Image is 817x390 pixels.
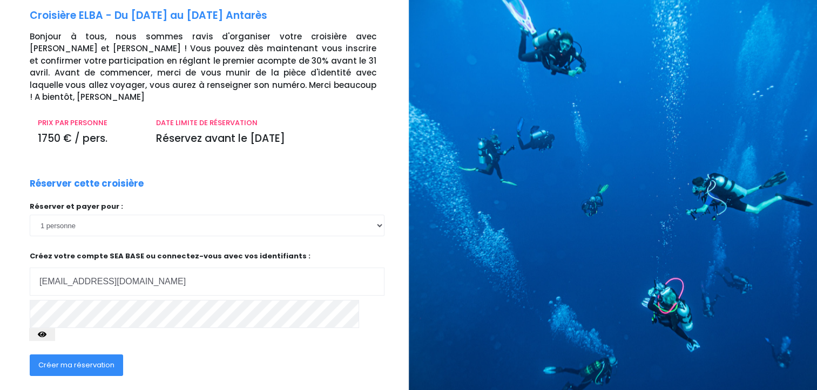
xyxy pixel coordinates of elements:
span: Créer ma réservation [38,360,114,370]
p: 1750 € / pers. [38,131,140,147]
p: Réserver cette croisière [30,177,144,191]
input: Adresse email [30,268,384,296]
button: Créer ma réservation [30,354,123,376]
p: Réserver et payer pour : [30,201,384,212]
p: Réservez avant le [DATE] [156,131,376,147]
p: Créez votre compte SEA BASE ou connectez-vous avec vos identifiants : [30,251,384,296]
p: PRIX PAR PERSONNE [38,118,140,128]
p: Bonjour à tous, nous sommes ravis d'organiser votre croisière avec [PERSON_NAME] et [PERSON_NAME]... [30,31,401,104]
p: DATE LIMITE DE RÉSERVATION [156,118,376,128]
p: Croisière ELBA - Du [DATE] au [DATE] Antarès [30,8,401,24]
